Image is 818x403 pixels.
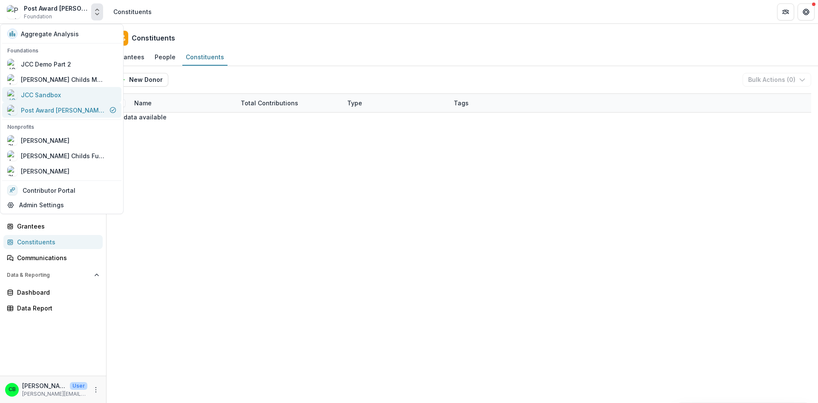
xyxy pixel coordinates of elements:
nav: breadcrumb [110,6,155,18]
div: Constituents [17,238,96,246]
div: Data Report [17,304,96,313]
div: Christina Bruno [9,387,16,392]
a: Communications [3,251,103,265]
div: Type [342,94,449,112]
div: Name [129,94,236,112]
button: Open entity switcher [91,3,103,20]
button: Bulk Actions (0) [743,73,811,87]
a: Dashboard [3,285,103,299]
div: Constituents [113,7,152,16]
button: Open Data & Reporting [3,268,103,282]
a: Data Report [3,301,103,315]
div: Communications [17,253,96,262]
a: People [151,49,179,66]
div: Total Contributions [236,94,342,112]
a: Grantees [3,219,103,233]
div: People [151,51,179,63]
div: Constituents [182,51,228,63]
div: Total Contributions [236,99,303,107]
div: Tags [449,94,555,112]
span: Foundation [24,13,52,20]
button: New Donor [113,73,168,87]
a: Grantees [113,49,148,66]
div: Tags [449,99,474,107]
p: User [70,382,87,390]
button: Get Help [798,3,815,20]
div: Type [342,99,367,107]
p: [PERSON_NAME][EMAIL_ADDRESS][PERSON_NAME][DOMAIN_NAME] [22,390,87,398]
div: Dashboard [17,288,96,297]
button: More [91,385,101,395]
img: Post Award Jane Coffin Childs Memorial Fund [7,5,20,19]
div: Name [129,99,157,107]
h2: Constituents [132,34,175,42]
div: Post Award [PERSON_NAME] Childs Memorial Fund [24,4,88,13]
a: Constituents [3,235,103,249]
div: Grantees [113,51,148,63]
button: Partners [777,3,794,20]
p: [PERSON_NAME] [22,381,66,390]
span: Data & Reporting [7,272,91,278]
p: No data available [113,113,811,122]
div: Grantees [17,222,96,231]
a: Constituents [182,49,228,66]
